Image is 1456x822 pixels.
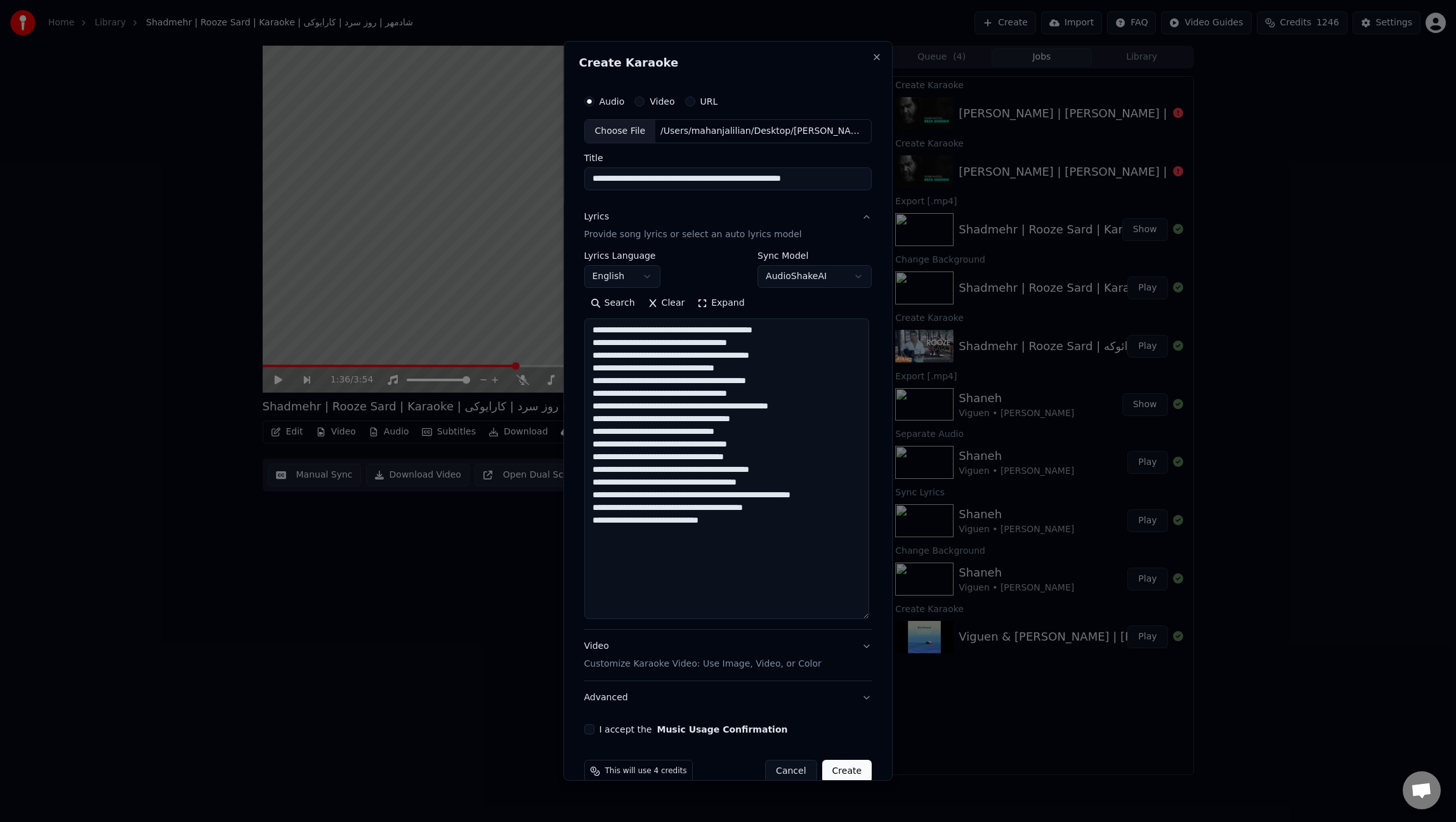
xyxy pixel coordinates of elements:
button: Cancel [765,760,817,783]
label: Title [584,153,872,162]
p: Provide song lyrics or select an auto lyrics model [584,228,802,241]
label: Lyrics Language [584,251,660,260]
button: Create [822,760,872,783]
div: Lyrics [584,211,609,223]
button: Search [584,293,641,313]
span: This will use 4 credits [605,766,687,776]
label: URL [700,97,718,106]
div: Choose File [585,120,656,143]
div: LyricsProvide song lyrics or select an auto lyrics model [584,251,872,629]
div: /Users/mahanjalilian/Desktop/[PERSON_NAME].mp3 [655,125,871,138]
button: VideoCustomize Karaoke Video: Use Image, Video, or Color [584,630,872,681]
h2: Create Karaoke [579,57,877,68]
div: Video [584,640,822,670]
label: Sync Model [758,251,872,260]
button: Clear [641,293,692,313]
button: LyricsProvide song lyrics or select an auto lyrics model [584,200,872,251]
label: Video [650,97,675,106]
button: Advanced [584,681,872,714]
button: I accept the [657,725,788,734]
label: I accept the [600,725,788,734]
button: Expand [691,293,751,313]
label: Audio [600,97,625,106]
p: Customize Karaoke Video: Use Image, Video, or Color [584,658,822,670]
